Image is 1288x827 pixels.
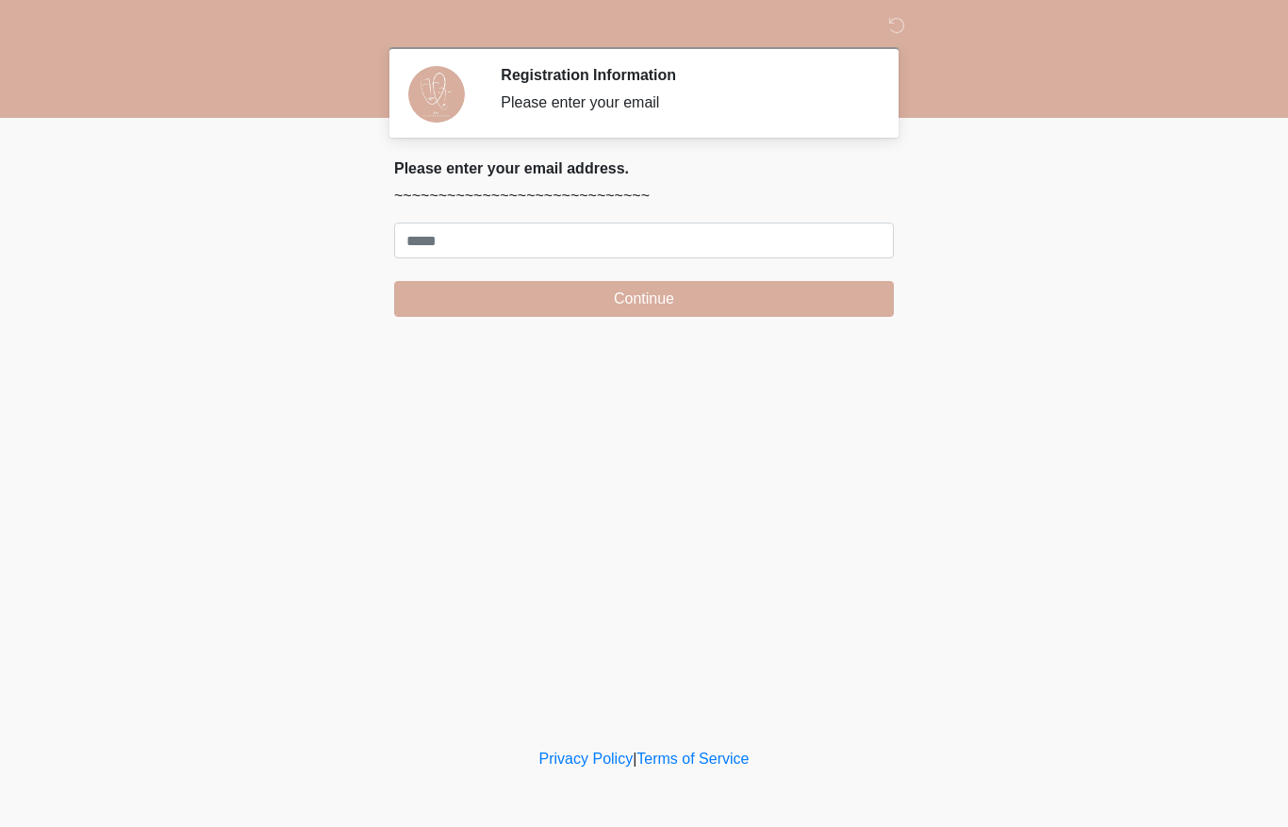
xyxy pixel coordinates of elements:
a: Privacy Policy [539,751,634,767]
div: Please enter your email [501,91,866,114]
img: DM Studio Logo [375,14,400,38]
a: | [633,751,636,767]
p: ~~~~~~~~~~~~~~~~~~~~~~~~~~~~~ [394,185,894,207]
h2: Registration Information [501,66,866,84]
a: Terms of Service [636,751,749,767]
h2: Please enter your email address. [394,159,894,177]
button: Continue [394,281,894,317]
img: Agent Avatar [408,66,465,123]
